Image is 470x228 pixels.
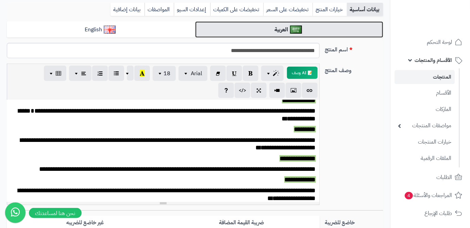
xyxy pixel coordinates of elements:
[7,21,195,38] a: English
[347,3,383,16] a: بيانات أساسية
[287,67,318,79] button: 📝 AI وصف
[404,191,452,200] span: المراجعات والأسئلة
[395,169,466,185] a: الطلبات
[395,151,455,166] a: الملفات الرقمية
[395,70,455,84] a: المنتجات
[395,205,466,222] a: طلبات الإرجاع
[427,37,452,47] span: لوحة التحكم
[164,69,170,78] span: 18
[210,3,263,16] a: تخفيضات على الكميات
[153,66,176,81] button: 18
[145,3,174,16] a: المواصفات
[322,43,386,54] label: اسم المنتج
[395,86,455,100] a: الأقسام
[195,21,384,38] a: العربية
[104,26,116,34] img: English
[436,173,452,182] span: الطلبات
[395,118,455,133] a: مواصفات المنتجات
[395,187,466,203] a: المراجعات والأسئلة4
[322,64,386,75] label: وصف المنتج
[290,26,302,34] img: العربية
[322,216,386,227] label: خاضع للضريبة
[405,192,413,199] span: 4
[415,55,452,65] span: الأقسام والمنتجات
[395,102,455,117] a: الماركات
[395,135,455,149] a: خيارات المنتجات
[179,66,207,81] button: Arial
[263,3,313,16] a: تخفيضات على السعر
[174,3,210,16] a: إعدادات السيو
[424,209,452,218] span: طلبات الإرجاع
[191,69,202,78] span: Arial
[313,3,347,16] a: خيارات المنتج
[424,18,464,33] img: logo-2.png
[111,3,145,16] a: بيانات إضافية
[395,34,466,50] a: لوحة التحكم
